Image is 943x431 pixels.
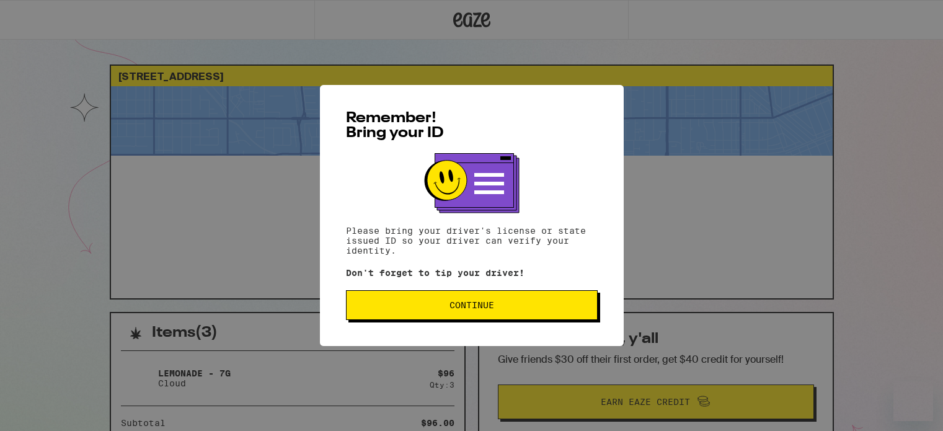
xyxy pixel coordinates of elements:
span: Remember! Bring your ID [346,111,444,141]
p: Please bring your driver's license or state issued ID so your driver can verify your identity. [346,226,598,255]
button: Continue [346,290,598,320]
span: Continue [449,301,494,309]
p: Don't forget to tip your driver! [346,268,598,278]
iframe: Button to launch messaging window [893,381,933,421]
